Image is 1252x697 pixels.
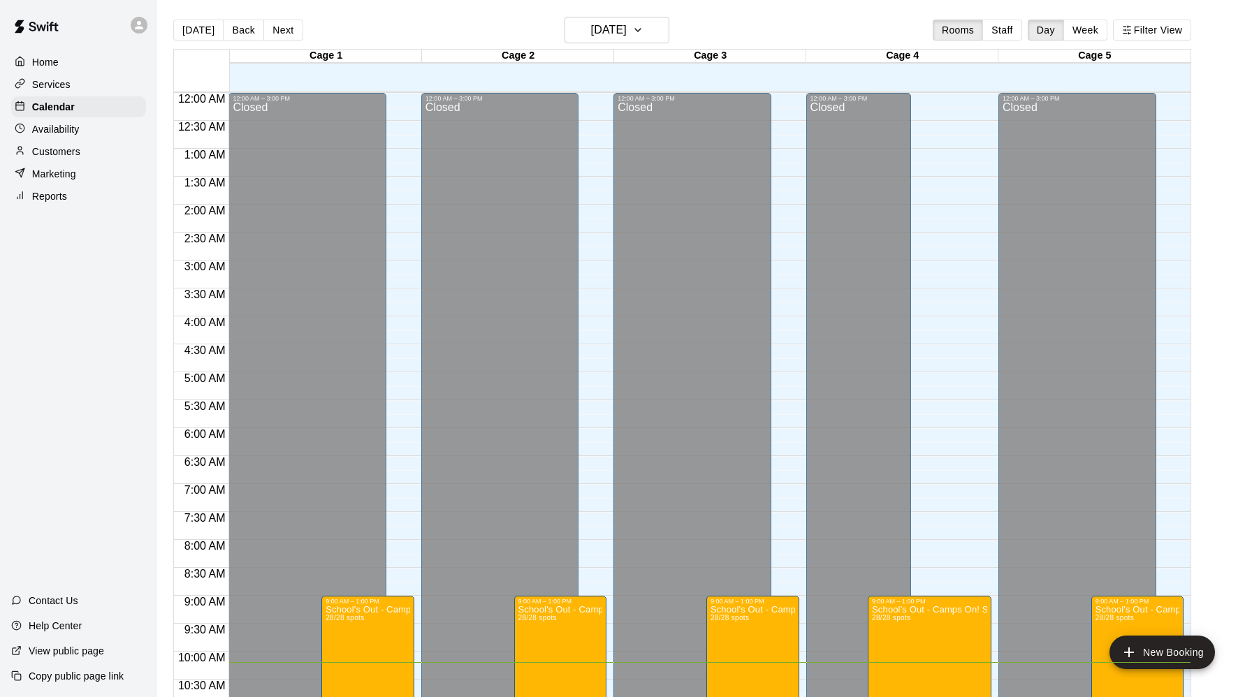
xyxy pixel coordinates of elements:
[32,189,67,203] p: Reports
[711,598,795,605] div: 9:00 AM – 1:00 PM
[326,614,364,622] span: 28/28 spots filled
[181,596,229,608] span: 9:00 AM
[326,598,410,605] div: 9:00 AM – 1:00 PM
[175,652,229,663] span: 10:00 AM
[233,95,382,102] div: 12:00 AM – 3:00 PM
[181,261,229,272] span: 3:00 AM
[181,233,229,244] span: 2:30 AM
[32,78,71,91] p: Services
[1109,636,1215,669] button: add
[1095,598,1180,605] div: 9:00 AM – 1:00 PM
[181,316,229,328] span: 4:00 AM
[32,55,59,69] p: Home
[29,644,104,658] p: View public page
[181,540,229,552] span: 8:00 AM
[175,121,229,133] span: 12:30 AM
[32,122,80,136] p: Availability
[175,93,229,105] span: 12:00 AM
[1095,614,1134,622] span: 28/28 spots filled
[614,50,806,63] div: Cage 3
[230,50,422,63] div: Cage 1
[181,400,229,412] span: 5:30 AM
[872,598,987,605] div: 9:00 AM – 1:00 PM
[810,95,907,102] div: 12:00 AM – 3:00 PM
[263,20,303,41] button: Next
[1003,95,1152,102] div: 12:00 AM – 3:00 PM
[933,20,983,41] button: Rooms
[982,20,1022,41] button: Staff
[223,20,264,41] button: Back
[998,50,1191,63] div: Cage 5
[32,145,80,159] p: Customers
[11,163,146,184] a: Marketing
[181,512,229,524] span: 7:30 AM
[181,205,229,217] span: 2:00 AM
[806,50,998,63] div: Cage 4
[181,624,229,636] span: 9:30 AM
[11,96,146,117] a: Calendar
[1063,20,1107,41] button: Week
[11,119,146,140] a: Availability
[181,149,229,161] span: 1:00 AM
[11,52,146,73] a: Home
[11,186,146,207] a: Reports
[29,594,78,608] p: Contact Us
[32,167,76,181] p: Marketing
[872,614,910,622] span: 28/28 spots filled
[711,614,749,622] span: 28/28 spots filled
[32,100,75,114] p: Calendar
[29,669,124,683] p: Copy public page link
[181,428,229,440] span: 6:00 AM
[1113,20,1191,41] button: Filter View
[181,484,229,496] span: 7:00 AM
[422,50,614,63] div: Cage 2
[181,456,229,468] span: 6:30 AM
[181,288,229,300] span: 3:30 AM
[29,619,82,633] p: Help Center
[1028,20,1064,41] button: Day
[181,372,229,384] span: 5:00 AM
[11,74,146,95] a: Services
[425,95,575,102] div: 12:00 AM – 3:00 PM
[173,20,224,41] button: [DATE]
[181,344,229,356] span: 4:30 AM
[618,95,767,102] div: 12:00 AM – 3:00 PM
[181,568,229,580] span: 8:30 AM
[181,177,229,189] span: 1:30 AM
[175,680,229,691] span: 10:30 AM
[565,17,669,43] button: [DATE]
[518,614,557,622] span: 28/28 spots filled
[518,598,603,605] div: 9:00 AM – 1:00 PM
[591,20,627,40] h6: [DATE]
[11,141,146,162] a: Customers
